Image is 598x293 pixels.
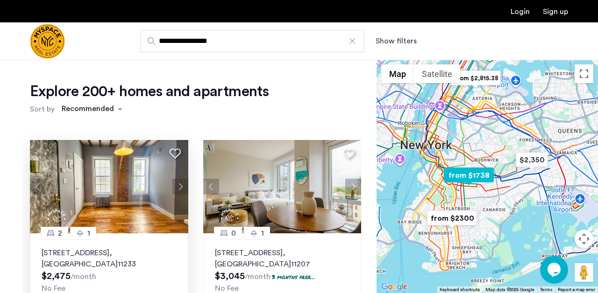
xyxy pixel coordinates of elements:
button: Previous apartment [203,179,219,195]
span: 1 [87,228,90,239]
span: $2,475 [42,272,71,281]
button: Show street map [381,64,414,83]
span: Map data ©2025 Google [485,287,534,292]
div: $2,350 [512,149,552,170]
span: No Fee [42,285,65,292]
button: Toggle fullscreen view [575,64,593,83]
img: 1997_638519001096654587.png [203,140,362,233]
a: Registration [543,8,568,15]
div: from $2,815.38 [447,68,505,89]
img: Google [379,281,410,293]
span: 1 [261,228,264,239]
button: Show satellite imagery [414,64,460,83]
a: Open this area in Google Maps (opens a new window) [379,281,410,293]
div: Recommended [60,103,114,117]
sub: /month [245,273,271,280]
a: Login [511,8,530,15]
button: Show or hide filters [376,35,417,47]
a: Report a map error [558,286,595,293]
button: Previous apartment [30,179,46,195]
span: $3,045 [215,272,245,281]
img: 1997_638660674255158365.jpeg [30,140,188,233]
ng-select: sort-apartment [57,101,127,118]
button: Next apartment [345,179,361,195]
div: from $2300 [423,208,481,229]
button: Map camera controls [575,230,593,248]
span: No Fee [215,285,239,292]
sub: /month [71,273,96,280]
iframe: chat widget [540,256,570,284]
span: 0 [231,228,236,239]
a: Terms [540,286,552,293]
p: 3 months free... [272,273,315,281]
label: Sort by [30,104,55,115]
button: Next apartment [172,179,188,195]
span: 2 [58,228,62,239]
button: Drag Pegman onto the map to open Street View [575,263,593,282]
h1: Explore 200+ homes and apartments [30,82,269,101]
a: Cazamio Logo [30,24,65,59]
button: Keyboard shortcuts [440,286,480,293]
input: Apartment Search [140,30,364,52]
div: from $1738 [440,165,498,186]
p: [STREET_ADDRESS] 11233 [42,247,177,270]
p: [STREET_ADDRESS] 11207 [215,247,350,270]
img: logo [30,24,65,59]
